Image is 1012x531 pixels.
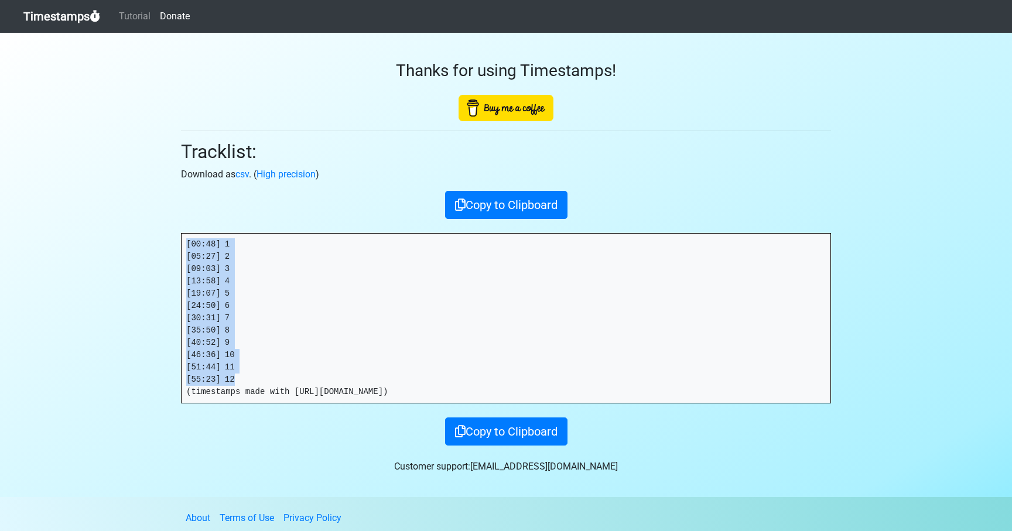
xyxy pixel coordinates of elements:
[445,417,567,446] button: Copy to Clipboard
[953,472,998,517] iframe: Drift Widget Chat Controller
[155,5,194,28] a: Donate
[445,191,567,219] button: Copy to Clipboard
[283,512,341,523] a: Privacy Policy
[186,512,210,523] a: About
[459,95,553,121] img: Buy Me A Coffee
[114,5,155,28] a: Tutorial
[182,234,830,403] pre: [00:48] 1 [05:27] 2 [09:03] 3 [13:58] 4 [19:07] 5 [24:50] 6 [30:31] 7 [35:50] 8 [40:52] 9 [46:36]...
[181,141,831,163] h2: Tracklist:
[220,512,274,523] a: Terms of Use
[181,61,831,81] h3: Thanks for using Timestamps!
[257,169,316,180] a: High precision
[23,5,100,28] a: Timestamps
[235,169,249,180] a: csv
[181,167,831,181] p: Download as . ( )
